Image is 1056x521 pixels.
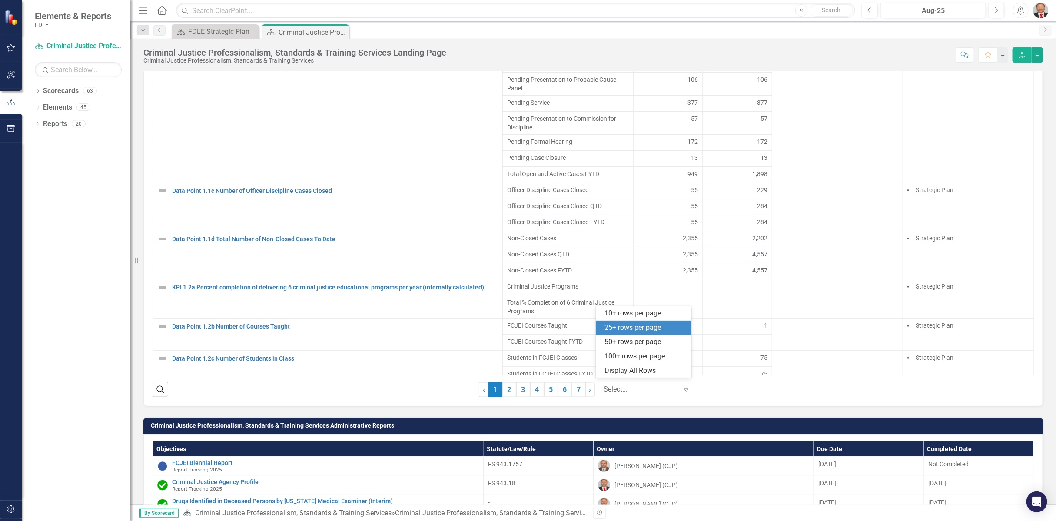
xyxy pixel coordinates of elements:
[703,231,772,247] td: Double-Click to Edit
[760,353,767,362] span: 75
[772,279,903,319] td: Double-Click to Edit
[502,73,633,96] td: Double-Click to Edit
[703,135,772,151] td: Double-Click to Edit
[687,137,698,146] span: 172
[507,218,629,226] span: Officer Discipline Cases Closed FYTD
[703,279,772,295] td: Double-Click to Edit
[633,279,702,295] td: Double-Click to Edit
[772,231,903,279] td: Double-Click to Edit
[752,266,767,275] span: 4,557
[691,153,698,162] span: 13
[772,183,903,231] td: Double-Click to Edit
[4,9,20,26] img: ClearPoint Strategy
[604,366,686,376] div: Display All Rows
[188,26,256,37] div: FDLE Strategic Plan
[157,353,168,364] img: Not Defined
[507,98,629,107] span: Pending Service
[687,169,698,178] span: 949
[1026,491,1047,512] div: Open Intercom Messenger
[633,73,702,96] td: Double-Click to Edit
[502,151,633,167] td: Double-Click to Edit
[633,151,702,167] td: Double-Click to Edit
[687,98,698,107] span: 377
[703,351,772,367] td: Double-Click to Edit
[903,40,1033,183] td: Double-Click to Edit
[35,62,122,77] input: Search Below...
[507,75,629,93] span: Pending Presentation to Probable Cause Panel
[507,321,629,330] span: FCJEI Courses Taught
[703,151,772,167] td: Double-Click to Edit
[502,279,633,295] td: Double-Click to Edit
[76,104,90,111] div: 45
[507,353,629,362] span: Students in FCJEI Classes
[172,236,498,242] a: Data Point 1.1d Total Number of Non-Closed Cases To Date
[691,186,698,194] span: 55
[502,231,633,247] td: Double-Click to Edit
[604,337,686,347] div: 50+ rows per page
[633,231,702,247] td: Double-Click to Edit
[633,96,702,112] td: Double-Click to Edit
[589,385,591,394] span: ›
[752,169,767,178] span: 1,898
[151,422,1039,429] h3: Criminal Justice Professionalism, Standards & Training Services Administrative Reports
[507,114,629,132] span: Pending Presentation to Commission for Discipline
[143,48,446,57] div: Criminal Justice Professionalism, Standards & Training Services Landing Page
[484,495,594,514] td: Double-Click to Edit
[83,87,97,95] div: 63
[484,476,594,495] td: Double-Click to Edit
[822,7,841,13] span: Search
[703,112,772,135] td: Double-Click to Edit
[507,298,629,315] span: Total % Completion of 6 Criminal Justice Programs
[703,73,772,96] td: Double-Click to Edit
[687,75,698,84] span: 106
[633,112,702,135] td: Double-Click to Edit
[502,183,633,199] td: Double-Click to Edit
[43,119,67,129] a: Reports
[502,96,633,112] td: Double-Click to Edit
[172,323,498,330] a: Data Point 1.2b Number of Courses Taught
[507,234,629,242] span: Non-Closed Cases
[507,137,629,146] span: Pending Formal Hearing
[35,21,111,28] small: FDLE
[691,218,698,226] span: 55
[572,382,586,397] a: 7
[488,480,515,487] span: FS 943.18
[172,467,222,473] span: Report Tracking 2025
[176,3,855,18] input: Search ClearPoint...
[757,218,767,226] span: 284
[916,322,953,329] span: Strategic Plan
[507,186,629,194] span: Officer Discipline Cases Closed
[923,476,1033,495] td: Double-Click to Edit
[916,354,953,361] span: Strategic Plan
[172,486,222,492] span: Report Tracking 2025
[153,476,484,495] td: Double-Click to Edit Right Click for Context Menu
[598,479,610,491] img: Brett Kirkland
[757,137,767,146] span: 172
[683,266,698,275] span: 2,355
[153,351,503,383] td: Double-Click to Edit Right Click for Context Menu
[43,86,79,96] a: Scorecards
[153,279,503,319] td: Double-Click to Edit Right Click for Context Menu
[928,480,946,487] span: [DATE]
[507,169,629,178] span: Total Open and Active Cases FYTD
[507,282,629,291] span: Criminal Justice Programs
[903,183,1033,231] td: Double-Click to Edit
[157,321,168,332] img: Not Defined
[633,183,702,199] td: Double-Click to Edit
[703,96,772,112] td: Double-Click to Edit
[757,98,767,107] span: 377
[502,112,633,135] td: Double-Click to Edit
[72,120,86,127] div: 20
[814,495,923,514] td: Double-Click to Edit
[903,351,1033,383] td: Double-Click to Edit
[1033,3,1049,18] img: Brett Kirkland
[153,495,484,514] td: Double-Click to Edit Right Click for Context Menu
[757,202,767,210] span: 284
[818,461,836,468] span: [DATE]
[683,234,698,242] span: 2,355
[172,355,498,362] a: Data Point 1.2c Number of Students in Class
[923,457,1033,476] td: Double-Click to Edit
[35,11,111,21] span: Elements & Reports
[923,495,1033,514] td: Double-Click to Edit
